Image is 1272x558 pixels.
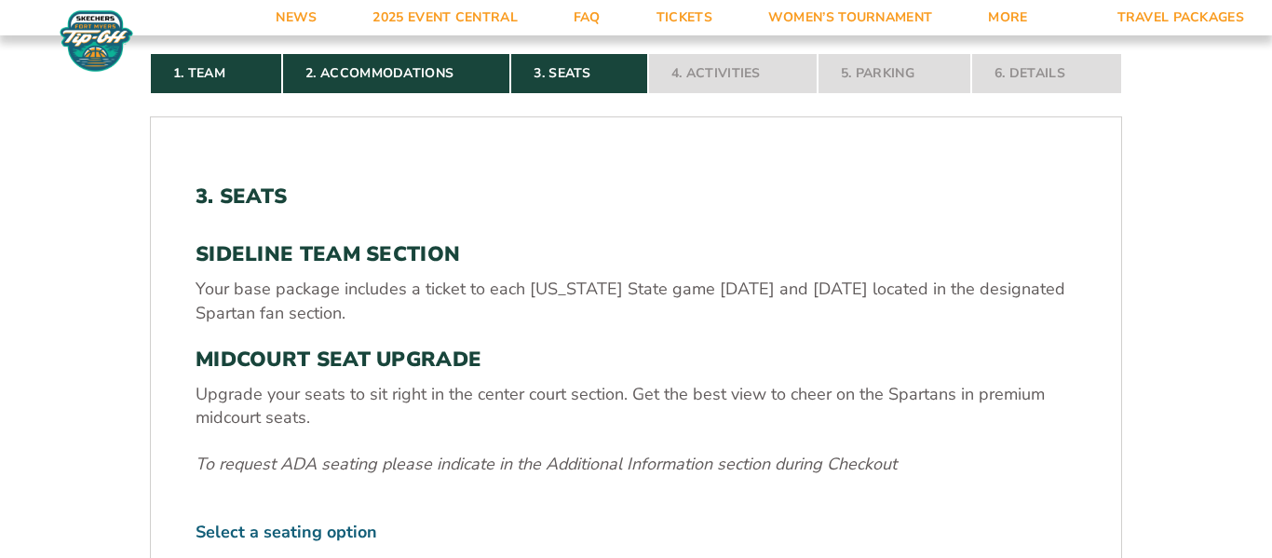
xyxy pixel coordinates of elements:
h2: 3. Seats [196,184,1076,209]
a: 2. Accommodations [282,53,510,94]
em: To request ADA seating please indicate in the Additional Information section during Checkout [196,453,897,475]
a: 1. Team [150,53,282,94]
p: Your base package includes a ticket to each [US_STATE] State game [DATE] and [DATE] located in th... [196,278,1076,324]
h3: SIDELINE TEAM SECTION [196,242,1076,266]
h3: MIDCOURT SEAT UPGRADE [196,347,1076,372]
img: Fort Myers Tip-Off [56,9,137,73]
label: Select a seating option [196,521,1076,544]
p: Upgrade your seats to sit right in the center court section. Get the best view to cheer on the Sp... [196,383,1076,429]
